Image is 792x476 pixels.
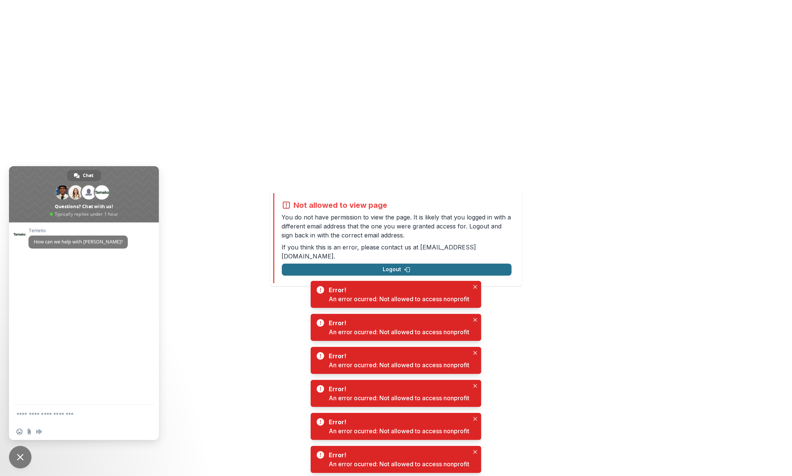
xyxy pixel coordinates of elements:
div: An error ocurred: Not allowed to access nonprofit [329,360,469,369]
button: Close [471,315,480,324]
div: Error! [329,351,466,360]
a: Close chat [9,446,31,468]
div: Error! [329,450,466,459]
div: An error ocurred: Not allowed to access nonprofit [329,426,469,435]
button: Close [471,348,480,357]
div: An error ocurred: Not allowed to access nonprofit [329,459,469,468]
div: An error ocurred: Not allowed to access nonprofit [329,327,469,336]
span: Send a file [26,429,32,435]
a: [EMAIL_ADDRESS][DOMAIN_NAME] [282,243,476,260]
div: Error! [329,318,466,327]
div: Error! [329,417,466,426]
span: Temelio [28,228,128,233]
textarea: Compose your message... [16,405,136,423]
div: Error! [329,285,466,294]
button: Logout [282,264,512,276]
div: An error ocurred: Not allowed to access nonprofit [329,294,469,303]
span: Chat [83,170,94,181]
button: Close [471,282,480,291]
a: Chat [67,170,101,181]
button: Close [471,381,480,390]
p: You do not have permission to view the page. It is likely that you logged in with a different ema... [282,213,512,240]
span: Insert an emoji [16,429,22,435]
h2: Not allowed to view page [294,201,388,210]
button: Close [471,447,480,456]
span: Audio message [36,429,42,435]
span: How can we help with [PERSON_NAME]? [34,239,123,245]
div: Error! [329,384,466,393]
button: Close [471,414,480,423]
div: An error ocurred: Not allowed to access nonprofit [329,393,469,402]
p: If you think this is an error, please contact us at . [282,243,512,261]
